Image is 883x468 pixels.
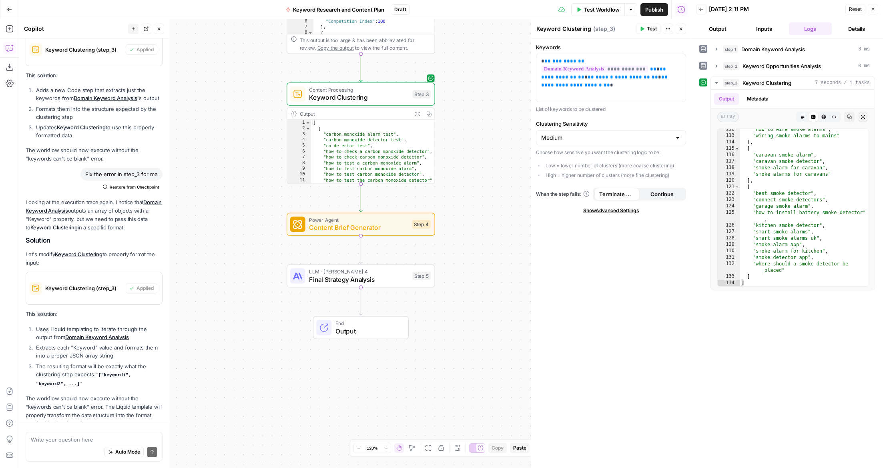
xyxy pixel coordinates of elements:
[593,25,615,33] span: ( step_3 )
[126,283,157,293] button: Applied
[647,25,657,32] span: Test
[287,82,435,184] div: Content ProcessingKeyword ClusteringStep 3Output[ [ "carbon monoxide alarm test", "carbon monoxid...
[718,171,740,177] div: 119
[309,223,408,233] span: Content Brief Generator
[718,273,740,280] div: 133
[849,6,862,13] span: Reset
[488,443,507,453] button: Copy
[45,46,122,54] span: Keyword Clustering (step_3)
[723,45,738,53] span: step_1
[26,146,163,163] p: The workflow should now execute without the "keywords can't be blank" error.
[335,326,401,336] span: Output
[57,124,106,131] a: Keyword Clustering
[583,207,639,214] span: Show Advanced Settings
[735,184,739,190] span: Toggle code folding, rows 121 through 133
[45,284,122,292] span: Keyword Clustering (step_3)
[711,76,875,89] button: 7 seconds / 1 tasks
[718,248,740,254] div: 130
[317,45,354,50] span: Copy the output
[300,36,431,51] div: This output is too large & has been abbreviated for review. to view the full content.
[815,79,870,86] span: 7 seconds / 1 tasks
[26,237,163,244] h2: Solution
[741,45,805,53] span: Domain Keyword Analysis
[74,95,137,101] a: Domain Keyword Analysis
[309,86,409,94] span: Content Processing
[309,92,409,102] span: Keyword Clustering
[544,172,686,179] li: High = higher number of clusters (more fine clustering)
[718,222,740,229] div: 126
[718,133,740,139] div: 113
[584,6,620,14] span: Test Workflow
[287,160,311,166] div: 8
[287,155,311,160] div: 7
[718,126,740,133] div: 112
[711,60,875,72] button: 0 ms
[718,145,740,152] div: 115
[136,285,154,292] span: Applied
[367,445,378,451] span: 120%
[571,3,624,16] button: Test Workflow
[359,236,362,263] g: Edge from step_4 to step_5
[858,62,870,70] span: 0 ms
[718,190,740,197] div: 122
[513,444,526,452] span: Paste
[717,112,739,122] span: array
[65,334,129,340] a: Domain Keyword Analysis
[718,235,740,241] div: 128
[544,162,686,169] li: Low = lower number of clusters (more coarse clustering)
[394,6,406,13] span: Draft
[287,137,311,143] div: 4
[308,30,313,36] span: Toggle code folding, rows 8 through 13
[718,197,740,203] div: 123
[718,152,740,158] div: 116
[645,6,663,14] span: Publish
[287,126,311,131] div: 2
[536,120,686,128] label: Clustering Sensitivity
[718,280,740,286] div: 134
[711,43,875,56] button: 3 ms
[536,191,590,198] span: When the step fails:
[287,149,311,154] div: 6
[34,362,163,388] li: The resulting format will be exactly what the clustering step expects:
[536,43,686,51] label: Keywords
[536,25,591,33] textarea: Keyword Clustering
[26,310,163,318] p: This solution:
[743,79,791,87] span: Keyword Clustering
[714,93,739,105] button: Output
[743,62,821,70] span: Keyword Opportunities Analysis
[735,145,739,152] span: Toggle code folding, rows 115 through 120
[36,373,131,386] code: ["keyword1", "keyword2", ...]
[718,184,740,190] div: 121
[293,6,384,14] span: Keyword Research and Content Plan
[492,444,504,452] span: Copy
[34,325,163,341] li: Uses Liquid templating to iterate through the output from
[80,168,163,181] div: Fix the error in step_3 for me
[126,44,157,55] button: Applied
[305,120,311,126] span: Toggle code folding, rows 1 through 134
[718,158,740,165] div: 117
[287,166,311,171] div: 9
[718,139,740,145] div: 114
[24,25,126,33] div: Copilot
[743,22,786,35] button: Inputs
[287,30,313,36] div: 8
[34,123,163,139] li: Updates to use this properly formatted data
[696,22,739,35] button: Output
[718,209,740,222] div: 125
[110,184,159,190] span: Restore from Checkpoint
[718,165,740,171] div: 118
[287,265,435,287] div: LLM · [PERSON_NAME] 4Final Strategy AnalysisStep 5
[26,71,163,80] p: This solution:
[742,93,773,105] button: Metadata
[30,224,78,231] a: Keyword Clustering
[640,188,685,201] button: Continue
[287,120,311,126] div: 1
[287,316,435,339] div: EndOutput
[287,18,313,24] div: 6
[287,177,311,189] div: 11
[718,177,740,184] div: 120
[536,105,686,113] p: List of keywords to be clustered
[29,282,42,295] img: 14hgftugzlhicq6oh3k7w4rc46c1
[26,250,163,267] p: Let's modify to properly format the input:
[413,90,431,98] div: Step 3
